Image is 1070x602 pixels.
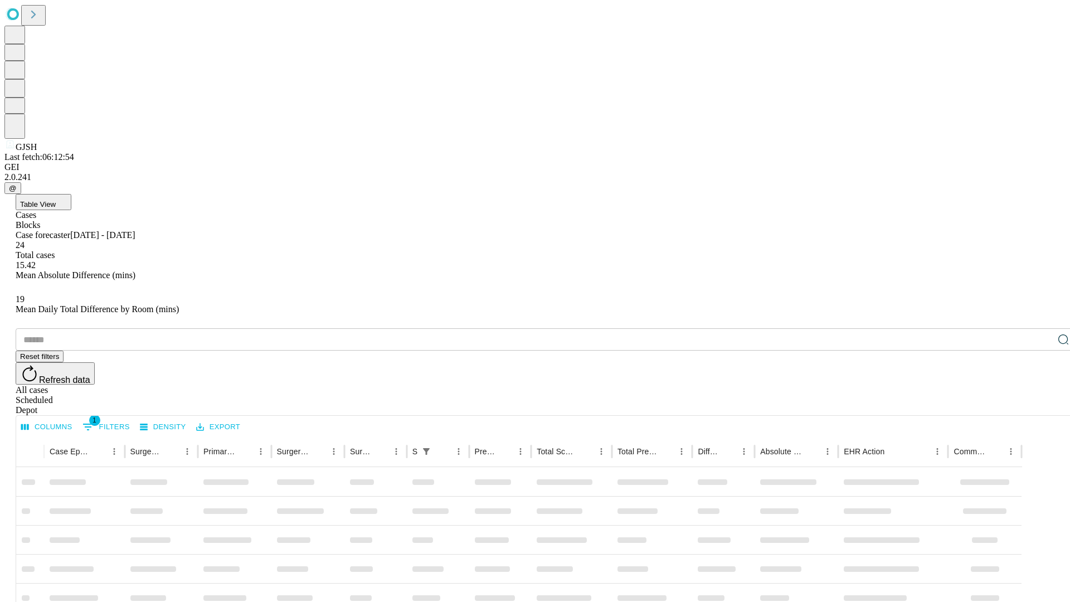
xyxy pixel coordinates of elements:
span: Total cases [16,250,55,260]
div: Surgeon Name [130,447,163,456]
span: Case forecaster [16,230,70,240]
button: Sort [310,444,326,459]
button: Sort [658,444,674,459]
span: Table View [20,200,56,208]
button: @ [4,182,21,194]
div: Total Scheduled Duration [537,447,577,456]
button: Menu [326,444,342,459]
div: EHR Action [844,447,884,456]
button: Menu [513,444,528,459]
span: 1 [89,415,100,426]
div: Scheduled In Room Duration [412,447,417,456]
button: Menu [930,444,945,459]
button: Sort [804,444,820,459]
span: Mean Absolute Difference (mins) [16,270,135,280]
span: Refresh data [39,375,90,385]
div: Total Predicted Duration [617,447,658,456]
span: GJSH [16,142,37,152]
button: Menu [179,444,195,459]
span: [DATE] - [DATE] [70,230,135,240]
button: Menu [736,444,752,459]
div: Surgery Name [277,447,309,456]
button: Sort [497,444,513,459]
button: Sort [435,444,451,459]
button: Menu [451,444,466,459]
div: GEI [4,162,1066,172]
div: Comments [954,447,986,456]
button: Select columns [18,419,75,436]
button: Sort [237,444,253,459]
button: Menu [388,444,404,459]
button: Menu [106,444,122,459]
div: Primary Service [203,447,236,456]
button: Density [137,419,189,436]
div: Case Epic Id [50,447,90,456]
span: Mean Daily Total Difference by Room (mins) [16,304,179,314]
span: @ [9,184,17,192]
div: 1 active filter [419,444,434,459]
button: Refresh data [16,362,95,385]
button: Menu [1003,444,1019,459]
span: Last fetch: 06:12:54 [4,152,74,162]
button: Menu [253,444,269,459]
div: Surgery Date [350,447,372,456]
button: Sort [886,444,901,459]
button: Show filters [80,418,133,436]
button: Menu [594,444,609,459]
button: Sort [721,444,736,459]
div: Predicted In Room Duration [475,447,497,456]
button: Sort [988,444,1003,459]
button: Menu [674,444,689,459]
button: Menu [820,444,835,459]
button: Sort [164,444,179,459]
button: Table View [16,194,71,210]
span: 15.42 [16,260,36,270]
button: Sort [91,444,106,459]
div: 2.0.241 [4,172,1066,182]
div: Difference [698,447,719,456]
span: 24 [16,240,25,250]
button: Reset filters [16,351,64,362]
button: Sort [373,444,388,459]
span: Reset filters [20,352,59,361]
button: Show filters [419,444,434,459]
button: Sort [578,444,594,459]
button: Export [193,419,243,436]
div: Absolute Difference [760,447,803,456]
span: 19 [16,294,25,304]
